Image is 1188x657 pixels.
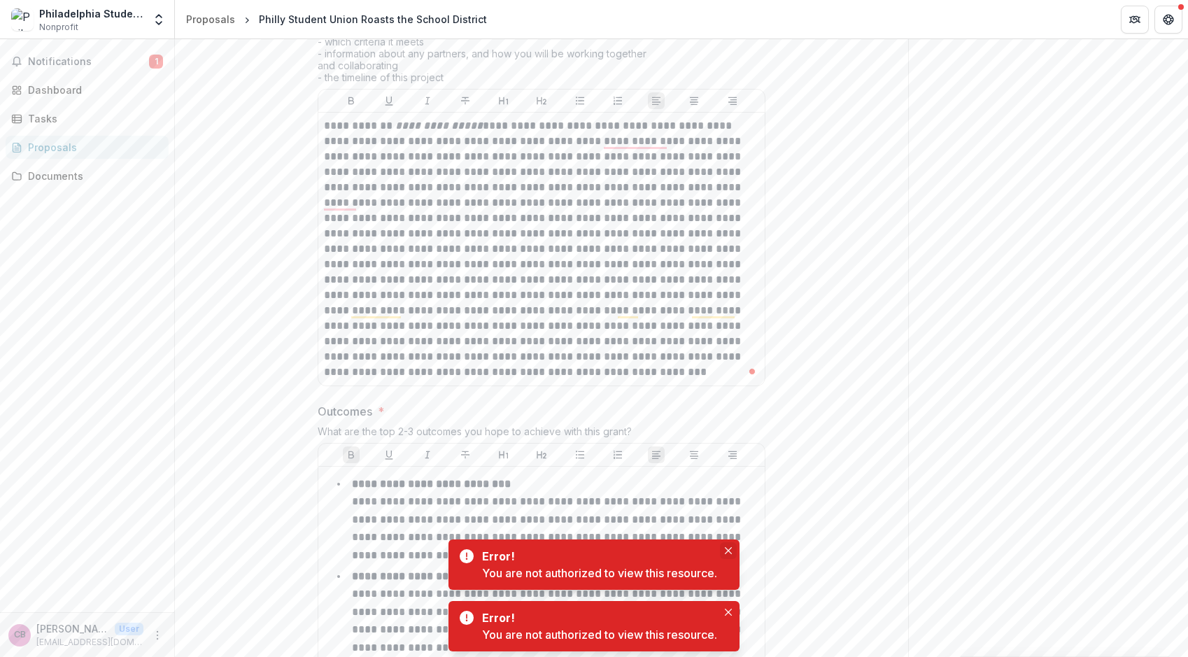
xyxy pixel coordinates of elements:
[14,630,26,640] div: Chantelle Bateman
[28,169,157,183] div: Documents
[381,446,397,463] button: Underline
[482,609,712,626] div: Error!
[533,92,550,109] button: Heading 2
[186,12,235,27] div: Proposals
[482,548,712,565] div: Error!
[318,425,765,443] div: What are the top 2-3 outcomes you hope to achieve with this grant?
[1121,6,1149,34] button: Partners
[457,92,474,109] button: Strike
[181,9,493,29] nav: breadcrumb
[609,92,626,109] button: Ordered List
[343,92,360,109] button: Bold
[6,136,169,159] a: Proposals
[36,621,109,636] p: [PERSON_NAME]
[724,446,741,463] button: Align Right
[39,6,143,21] div: Philadelphia Student Union
[259,12,487,27] div: Philly Student Union Roasts the School District
[11,8,34,31] img: Philadelphia Student Union
[495,92,512,109] button: Heading 1
[28,83,157,97] div: Dashboard
[686,446,702,463] button: Align Center
[324,118,759,380] div: To enrich screen reader interactions, please activate Accessibility in Grammarly extension settings
[686,92,702,109] button: Align Center
[609,446,626,463] button: Ordered List
[1154,6,1182,34] button: Get Help
[115,623,143,635] p: User
[720,604,737,621] button: Close
[28,140,157,155] div: Proposals
[419,92,436,109] button: Italicize
[482,626,717,643] div: You are not authorized to view this resource.
[648,92,665,109] button: Align Left
[149,627,166,644] button: More
[457,446,474,463] button: Strike
[533,446,550,463] button: Heading 2
[572,92,588,109] button: Bullet List
[318,12,765,89] div: Briefly describe your project or idea. Suggested Length: 5-7 Sentences. Please be sure to include...
[6,107,169,130] a: Tasks
[181,9,241,29] a: Proposals
[149,6,169,34] button: Open entity switcher
[495,446,512,463] button: Heading 1
[419,446,436,463] button: Italicize
[28,56,149,68] span: Notifications
[381,92,397,109] button: Underline
[6,164,169,188] a: Documents
[572,446,588,463] button: Bullet List
[648,446,665,463] button: Align Left
[39,21,78,34] span: Nonprofit
[343,446,360,463] button: Bold
[6,50,169,73] button: Notifications1
[6,78,169,101] a: Dashboard
[28,111,157,126] div: Tasks
[318,403,372,420] p: Outcomes
[720,542,737,559] button: Close
[482,565,717,581] div: You are not authorized to view this resource.
[149,55,163,69] span: 1
[36,636,143,649] p: [EMAIL_ADDRESS][DOMAIN_NAME]
[724,92,741,109] button: Align Right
